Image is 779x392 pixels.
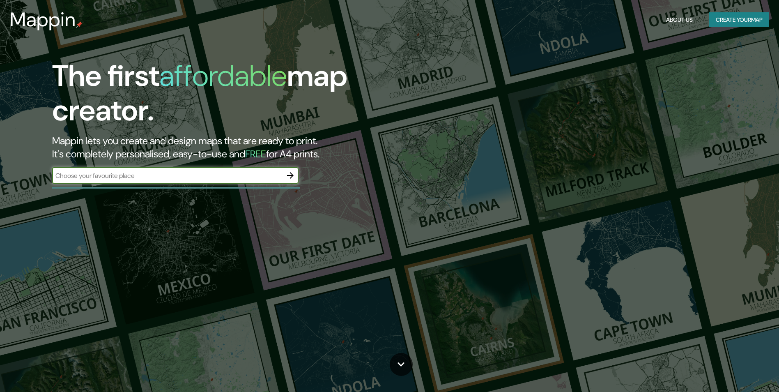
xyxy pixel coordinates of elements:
iframe: Help widget launcher [706,360,770,383]
button: Create yourmap [709,12,769,28]
input: Choose your favourite place [52,171,282,180]
h1: affordable [159,57,287,95]
h1: The first map creator. [52,59,442,134]
h3: Mappin [10,8,76,31]
h2: Mappin lets you create and design maps that are ready to print. It's completely personalised, eas... [52,134,442,161]
button: About Us [663,12,696,28]
img: mappin-pin [76,21,83,28]
h5: FREE [245,148,266,160]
